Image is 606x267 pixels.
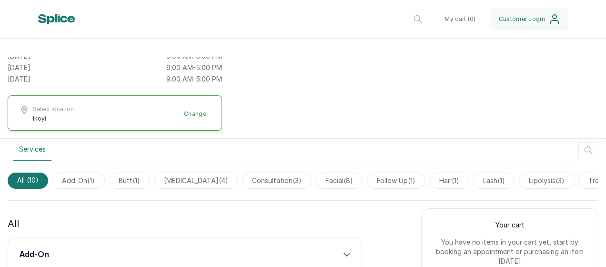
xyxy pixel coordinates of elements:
h3: add-on [20,249,49,260]
span: Select location [33,105,74,113]
p: You have no items in your cart yet, start by booking an appointment or purchasing an item [DATE] [433,237,586,266]
span: All (10) [8,173,48,189]
span: [MEDICAL_DATA](4) [154,173,238,189]
span: facial(8) [315,173,363,189]
button: My cart (0) [437,8,483,31]
p: 9:00 AM - 5:00 PM [166,63,222,72]
p: All [8,216,19,231]
p: Your cart [433,220,586,230]
span: follow up(1) [367,173,425,189]
p: [DATE] [8,63,30,72]
span: hair(1) [429,173,469,189]
span: add-on(1) [52,173,105,189]
span: Customer Login [499,15,545,23]
button: Select locationIkoyiChange [20,105,210,123]
button: Services [13,139,51,161]
span: lash(1) [473,173,515,189]
span: consultation(3) [242,173,312,189]
span: lipolysis(3) [519,173,575,189]
span: butt(1) [109,173,150,189]
p: [DATE] [8,74,30,84]
span: Ikoyi [33,115,74,123]
button: Customer Login [491,8,568,31]
p: 9:00 AM - 5:00 PM [166,74,222,84]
